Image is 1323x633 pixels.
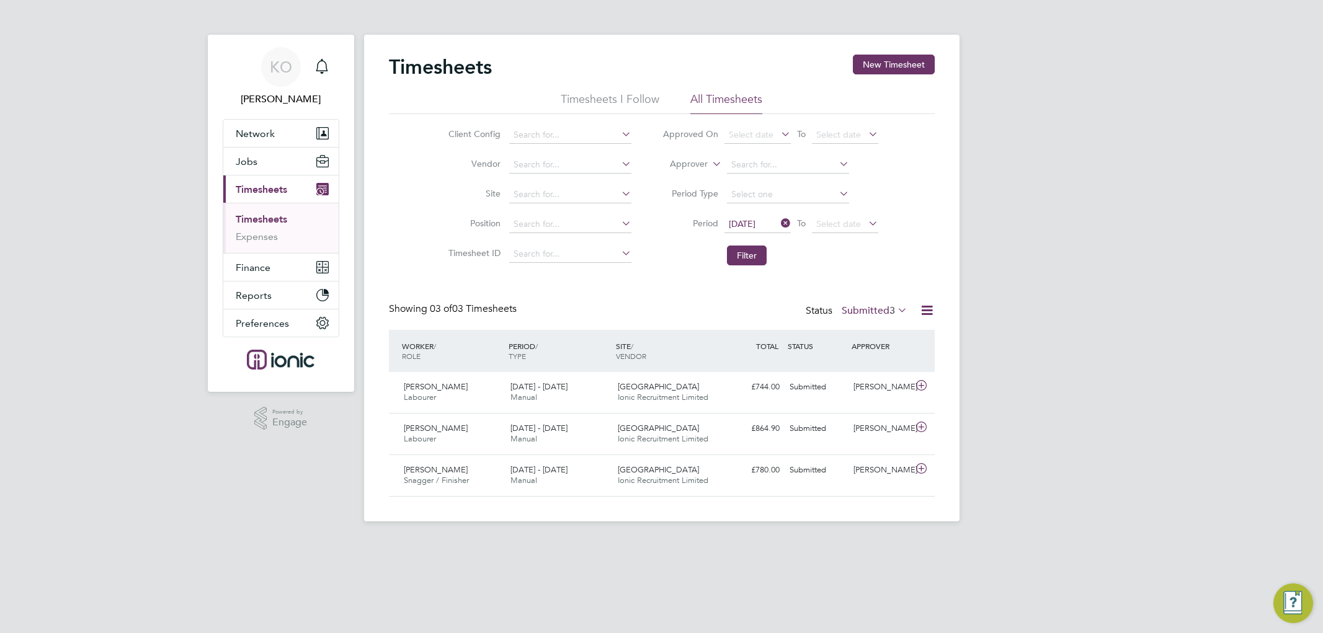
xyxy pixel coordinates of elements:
span: Jobs [236,156,257,167]
button: Reports [223,281,339,309]
a: Timesheets [236,213,287,225]
span: [PERSON_NAME] [404,464,468,475]
a: Go to home page [223,350,339,370]
label: Period Type [662,188,718,199]
span: [PERSON_NAME] [404,423,468,433]
span: Snagger / Finisher [404,475,469,485]
span: TYPE [509,351,526,361]
span: [GEOGRAPHIC_DATA] [618,464,699,475]
div: Submitted [785,377,849,397]
button: New Timesheet [853,55,935,74]
div: [PERSON_NAME] [849,460,913,480]
span: Ionic Recruitment Limited [618,392,708,402]
button: Network [223,120,339,147]
div: SITE [613,335,720,367]
h2: Timesheets [389,55,492,79]
span: / [631,341,633,351]
input: Search for... [727,156,849,174]
span: Select date [729,129,773,140]
div: £744.00 [720,377,785,397]
input: Search for... [509,156,631,174]
span: TOTAL [756,341,778,351]
span: Powered by [272,407,307,417]
span: Reports [236,290,272,301]
button: Jobs [223,148,339,175]
span: VENDOR [616,351,646,361]
a: KO[PERSON_NAME] [223,47,339,107]
div: Timesheets [223,203,339,253]
span: Timesheets [236,184,287,195]
label: Vendor [445,158,501,169]
button: Finance [223,254,339,281]
span: KO [270,59,292,75]
label: Period [662,218,718,229]
div: [PERSON_NAME] [849,377,913,397]
div: Submitted [785,418,849,439]
span: Ionic Recruitment Limited [618,433,708,444]
span: / [535,341,538,351]
span: [PERSON_NAME] [404,381,468,392]
div: Submitted [785,460,849,480]
span: Select date [816,218,861,229]
img: ionic-logo-retina.png [247,350,314,370]
span: [DATE] - [DATE] [510,423,568,433]
div: Showing [389,303,519,316]
span: 03 Timesheets [430,303,517,315]
span: To [793,215,809,231]
span: Ionic Recruitment Limited [618,475,708,485]
div: £780.00 [720,460,785,480]
span: Manual [510,433,537,444]
span: / [434,341,436,351]
input: Search for... [509,246,631,263]
label: Client Config [445,128,501,139]
input: Search for... [509,186,631,203]
div: STATUS [785,335,849,357]
button: Timesheets [223,175,339,203]
label: Site [445,188,501,199]
span: ROLE [402,351,421,361]
button: Engage Resource Center [1273,583,1313,623]
button: Filter [727,246,767,265]
input: Search for... [509,216,631,233]
a: Powered byEngage [254,407,307,430]
input: Select one [727,186,849,203]
div: Status [806,303,910,320]
span: Preferences [236,317,289,329]
span: [GEOGRAPHIC_DATA] [618,381,699,392]
div: £864.90 [720,418,785,439]
span: [DATE] - [DATE] [510,381,568,392]
div: PERIOD [506,335,613,367]
li: Timesheets I Follow [561,92,659,114]
span: Manual [510,475,537,485]
span: [DATE] - [DATE] [510,464,568,475]
span: Select date [816,129,861,140]
label: Approved On [662,128,718,139]
span: [DATE] [729,218,755,229]
span: To [793,126,809,142]
li: All Timesheets [690,92,762,114]
label: Position [445,218,501,229]
nav: Main navigation [208,35,354,392]
span: Network [236,128,275,139]
button: Preferences [223,309,339,337]
div: [PERSON_NAME] [849,418,913,439]
span: [GEOGRAPHIC_DATA] [618,423,699,433]
div: APPROVER [849,335,913,357]
span: Engage [272,417,307,428]
span: Manual [510,392,537,402]
span: Finance [236,262,270,273]
a: Expenses [236,231,278,242]
div: WORKER [399,335,506,367]
label: Submitted [842,304,907,317]
label: Approver [652,158,708,170]
span: 3 [889,304,895,317]
span: Labourer [404,392,436,402]
label: Timesheet ID [445,247,501,259]
input: Search for... [509,126,631,144]
span: 03 of [430,303,452,315]
span: Kirsty Owen [223,92,339,107]
span: Labourer [404,433,436,444]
